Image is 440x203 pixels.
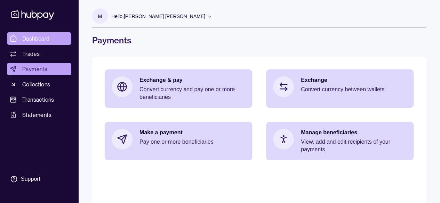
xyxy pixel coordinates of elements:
[22,65,47,73] span: Payments
[22,95,54,104] span: Transactions
[7,48,71,60] a: Trades
[301,138,407,153] p: View, add and edit recipients of your payments
[139,76,245,84] p: Exchange & pay
[301,129,407,136] p: Manage beneficiaries
[139,129,245,136] p: Make a payment
[22,50,40,58] span: Trades
[105,122,252,157] a: Make a paymentPay one or more beneficiaries
[301,86,407,93] p: Convert currency between wallets
[7,32,71,45] a: Dashboard
[7,63,71,75] a: Payments
[92,35,426,46] h1: Payments
[111,12,205,20] p: Hello, [PERSON_NAME] [PERSON_NAME]
[98,12,102,20] p: M
[21,175,40,183] div: Support
[7,109,71,121] a: Statements
[139,86,245,101] p: Convert currency and pay one or more beneficiaries
[7,93,71,106] a: Transactions
[22,111,51,119] span: Statements
[139,138,245,146] p: Pay one or more beneficiaries
[22,34,50,43] span: Dashboard
[7,78,71,91] a: Collections
[22,80,50,88] span: Collections
[266,69,414,104] a: ExchangeConvert currency between wallets
[301,76,407,84] p: Exchange
[266,122,414,160] a: Manage beneficiariesView, add and edit recipients of your payments
[105,69,252,108] a: Exchange & payConvert currency and pay one or more beneficiaries
[7,172,71,186] a: Support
